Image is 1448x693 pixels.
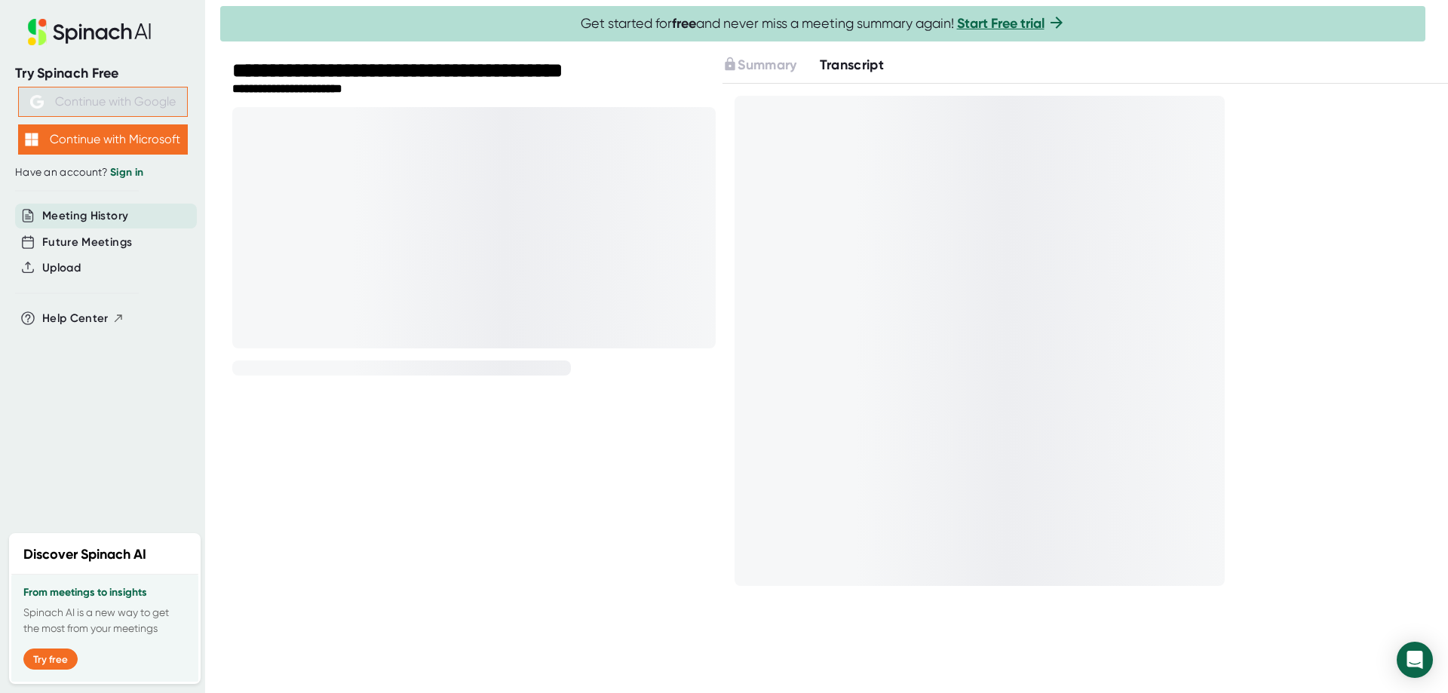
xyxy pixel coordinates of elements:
span: Summary [738,57,796,73]
button: Upload [42,259,81,277]
a: Sign in [110,166,143,179]
h3: From meetings to insights [23,587,186,599]
button: Summary [722,55,796,75]
button: Continue with Google [18,87,188,117]
b: free [672,15,696,32]
div: Have an account? [15,166,190,179]
button: Future Meetings [42,234,132,251]
button: Try free [23,649,78,670]
span: Help Center [42,310,109,327]
div: Try Spinach Free [15,65,190,82]
div: Upgrade to access [722,55,819,75]
span: Get started for and never miss a meeting summary again! [581,15,1066,32]
p: Spinach AI is a new way to get the most from your meetings [23,605,186,636]
div: Open Intercom Messenger [1397,642,1433,678]
a: Start Free trial [957,15,1045,32]
button: Transcript [820,55,885,75]
h2: Discover Spinach AI [23,544,146,565]
img: Aehbyd4JwY73AAAAAElFTkSuQmCC [30,95,44,109]
span: Transcript [820,57,885,73]
button: Continue with Microsoft [18,124,188,155]
button: Help Center [42,310,124,327]
button: Meeting History [42,207,128,225]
